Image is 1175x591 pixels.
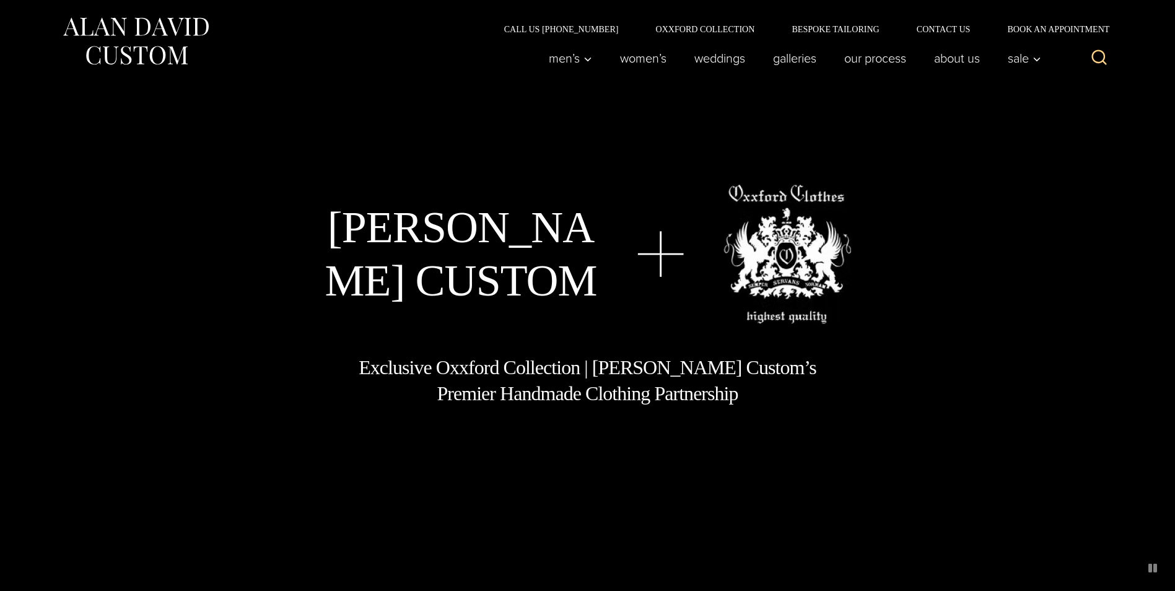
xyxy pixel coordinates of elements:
nav: Primary Navigation [535,46,1047,71]
img: Alan David Custom [61,14,210,69]
button: pause animated background image [1143,558,1163,578]
a: Women’s [606,46,680,71]
span: Men’s [549,52,592,64]
button: View Search Form [1085,43,1114,73]
a: Contact Us [898,25,989,33]
img: oxxford clothes, highest quality [723,185,851,324]
a: Our Process [830,46,920,71]
a: Book an Appointment [989,25,1114,33]
nav: Secondary Navigation [486,25,1114,33]
h1: [PERSON_NAME] Custom [324,201,598,308]
h1: Exclusive Oxxford Collection | [PERSON_NAME] Custom’s Premier Handmade Clothing Partnership [358,355,818,406]
a: Oxxford Collection [637,25,773,33]
a: Galleries [759,46,830,71]
a: Call Us [PHONE_NUMBER] [486,25,637,33]
a: About Us [920,46,994,71]
a: weddings [680,46,759,71]
span: Sale [1008,52,1041,64]
a: Bespoke Tailoring [773,25,898,33]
